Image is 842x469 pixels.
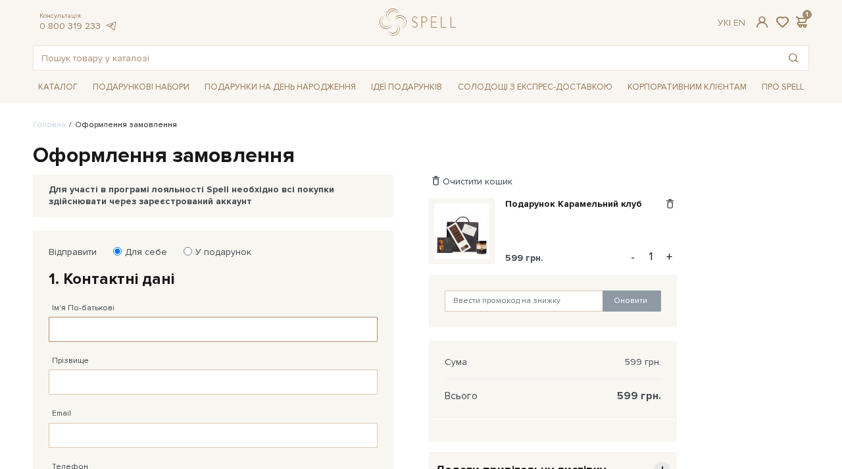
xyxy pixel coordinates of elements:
[505,252,543,263] span: 599 грн.
[617,390,661,402] span: 599 грн.
[729,17,731,28] span: |
[184,247,192,256] input: У подарунок
[33,77,83,97] span: Каталог
[366,77,447,97] span: Ідеї подарунків
[187,246,251,258] label: У подарунок
[52,408,71,420] label: Email
[199,77,361,97] span: Подарунки на День народження
[453,76,618,98] a: Солодощі з експрес-доставкою
[66,119,177,131] li: Оформлення замовлення
[718,17,745,29] div: Ук
[49,184,378,207] div: Для участі в програмі лояльності Spell необхідно всі покупки здійснювати через зареєстрований акк...
[380,9,462,36] a: logo
[429,175,677,188] div: Очистити кошик
[113,247,122,256] input: Для себе
[52,355,89,367] label: Прізвище
[603,290,661,312] button: Оновити
[104,20,117,32] a: telegram
[33,142,809,170] h1: Оформлення замовлення
[39,20,101,32] a: 0 800 319 233
[52,302,114,314] label: Ім'я По-батькові
[733,17,745,28] a: En
[49,246,97,258] label: Відправити
[87,77,195,97] span: Подарункові набори
[434,204,489,259] img: Подарунок Карамельний клуб
[662,247,677,267] button: +
[626,247,639,267] button: -
[34,46,778,70] input: Пошук товару у каталозі
[49,269,378,289] h2: 1. Контактні дані
[505,198,652,210] a: Подарунок Карамельний клуб
[33,120,66,130] a: Головна
[445,390,478,402] span: Всього
[756,77,809,97] span: Про Spell
[445,356,467,368] span: Сума
[39,12,117,20] span: Консультація:
[445,290,604,312] input: Ввести промокод на знижку
[625,356,661,368] span: 599 грн.
[778,46,808,70] button: Пошук товару у каталозі
[116,246,167,258] label: Для себе
[622,76,752,98] a: Корпоративним клієнтам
